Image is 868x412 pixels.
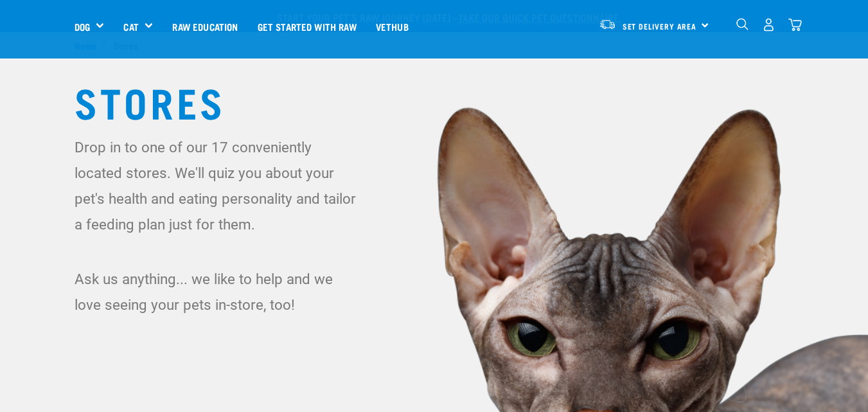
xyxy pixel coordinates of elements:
a: Get started with Raw [248,1,366,52]
a: Dog [75,19,90,34]
a: Cat [123,19,138,34]
img: home-icon-1@2x.png [736,18,748,30]
img: van-moving.png [599,19,616,30]
h1: Stores [75,78,794,124]
span: Set Delivery Area [623,24,697,28]
p: Ask us anything... we like to help and we love seeing your pets in-store, too! [75,266,362,318]
a: Vethub [366,1,418,52]
img: home-icon@2x.png [788,18,802,31]
p: Drop in to one of our 17 conveniently located stores. We'll quiz you about your pet's health and ... [75,134,362,237]
a: Raw Education [163,1,247,52]
img: user.png [762,18,775,31]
